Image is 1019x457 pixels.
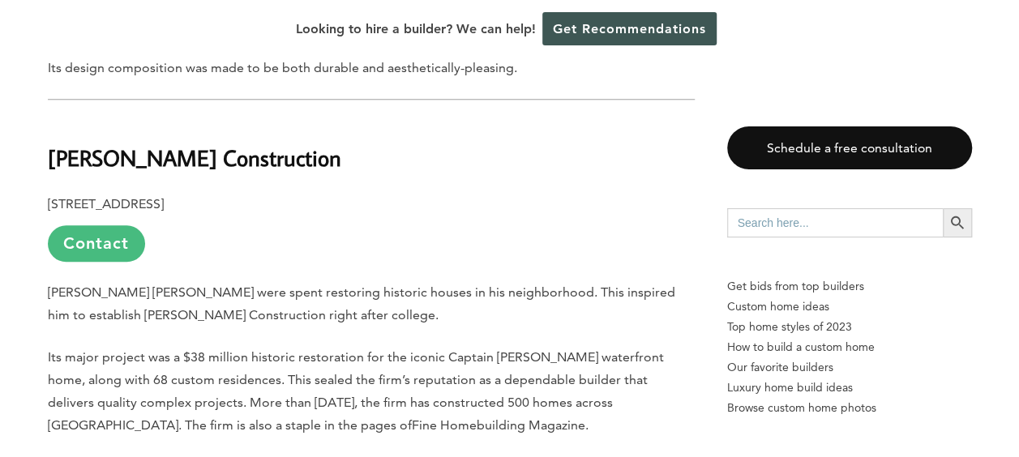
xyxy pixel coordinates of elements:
[542,12,717,45] a: Get Recommendations
[727,126,972,169] a: Schedule a free consultation
[727,398,972,418] a: Browse custom home photos
[727,317,972,337] a: Top home styles of 2023
[48,284,675,322] span: [PERSON_NAME] [PERSON_NAME] were spent restoring historic houses in his neighborhood. This inspir...
[727,297,972,317] a: Custom home ideas
[727,378,972,398] a: Luxury home build ideas
[48,225,145,262] a: Contact
[48,143,341,172] b: [PERSON_NAME] Construction
[412,417,589,433] span: Fine Homebuilding Magazine.
[727,208,943,237] input: Search here...
[727,337,972,357] a: How to build a custom home
[48,15,695,75] span: This award-winning Pond Home displays the firm’s ingenuity. Since the home is prone to floods, it...
[948,214,966,232] svg: Search
[48,196,164,211] b: [STREET_ADDRESS]
[727,357,972,378] a: Our favorite builders
[727,276,972,297] p: Get bids from top builders
[48,349,664,433] span: Its major project was a $38 million historic restoration for the iconic Captain [PERSON_NAME] wat...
